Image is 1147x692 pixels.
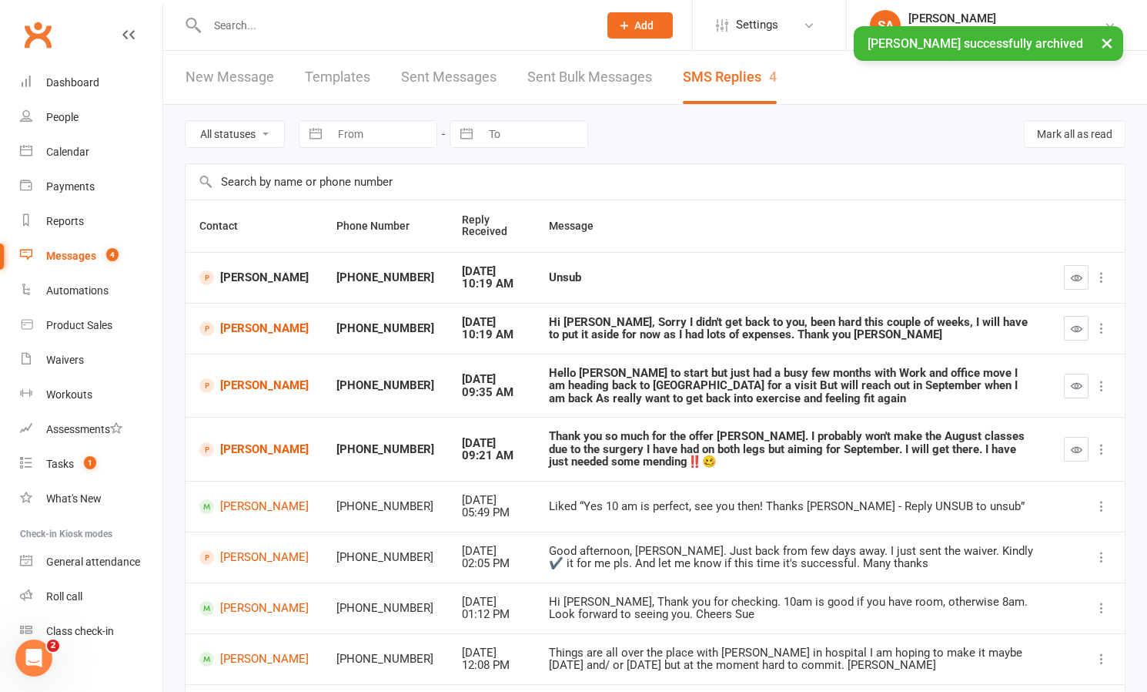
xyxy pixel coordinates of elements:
div: SA [870,10,901,41]
a: General attendance kiosk mode [20,545,162,579]
div: [PHONE_NUMBER] [336,443,434,456]
div: 4 [769,69,777,85]
div: Hi [PERSON_NAME], Sorry I didn't get back to you, been hard this couple of weeks, I will have to ... [549,316,1036,341]
a: Reports [20,204,162,239]
span: Settings [736,8,778,42]
iframe: Intercom live chat [15,640,52,677]
a: What's New [20,482,162,516]
div: Roll call [46,590,82,603]
a: Roll call [20,579,162,614]
div: Tasks [46,458,74,470]
div: [PHONE_NUMBER] [336,271,434,284]
div: [DATE] [462,316,521,329]
input: Search by name or phone number [186,164,1125,200]
div: [PHONE_NUMBER] [336,500,434,513]
div: [DATE] [462,265,521,278]
button: Add [607,12,673,39]
input: To [480,121,587,147]
a: Waivers [20,343,162,378]
div: [PHONE_NUMBER] [336,379,434,392]
a: [PERSON_NAME] [199,652,309,667]
div: [PHONE_NUMBER] [336,551,434,564]
input: Search... [202,15,587,36]
a: [PERSON_NAME] [199,321,309,336]
div: Payments [46,180,95,193]
span: 1 [84,456,96,469]
div: Waivers [46,354,84,366]
a: Dashboard [20,66,162,100]
div: 01:12 PM [462,608,521,621]
a: Payments [20,170,162,204]
div: Dashboard [46,76,99,89]
th: Reply Received [448,200,535,252]
div: [PHONE_NUMBER] [336,602,434,615]
div: What's New [46,492,102,505]
a: Clubworx [18,15,57,54]
a: [PERSON_NAME] [199,550,309,565]
a: [PERSON_NAME] [199,499,309,514]
span: Add [634,19,654,32]
div: Workouts [46,388,92,401]
div: [DATE] [462,596,521,609]
div: Reports [46,215,84,227]
div: Class check-in [46,625,114,637]
a: People [20,100,162,135]
div: 02:05 PM [462,557,521,570]
a: Calendar [20,135,162,170]
button: × [1093,26,1121,59]
a: SMS Replies4 [683,51,777,104]
div: [PERSON_NAME] [908,12,1104,25]
div: 12:08 PM [462,659,521,672]
div: Unsub [549,271,1036,284]
a: [PERSON_NAME] [199,378,309,393]
a: [PERSON_NAME] [199,442,309,457]
div: Good afternoon, [PERSON_NAME]. Just back from few days away. I just sent the waiver. Kindly ✔️ it... [549,545,1036,570]
div: Product Sales [46,319,112,331]
div: Thank you so much for the offer [PERSON_NAME]. I probably won't make the August classes due to th... [549,430,1036,469]
th: Phone Number [323,200,448,252]
div: 10:19 AM [462,277,521,291]
div: Liked “Yes 10 am is perfect, see you then! Thanks [PERSON_NAME] - Reply UNSUB to unsub” [549,500,1036,513]
div: 09:35 AM [462,386,521,399]
input: From [329,121,436,147]
a: [PERSON_NAME] [199,601,309,616]
div: [DATE] [462,437,521,450]
a: Messages 4 [20,239,162,274]
div: Things are all over the place with [PERSON_NAME] in hospital I am hoping to make it maybe [DATE] ... [549,647,1036,672]
div: Automations [46,284,109,297]
div: [DATE] [462,647,521,660]
a: Workouts [20,378,162,412]
div: Hello [PERSON_NAME] to start but just had a busy few months with Work and office move I am headin... [549,367,1036,405]
div: Community Moves [GEOGRAPHIC_DATA] [908,25,1104,39]
div: [PERSON_NAME] successfully archived [854,26,1123,61]
div: Hi [PERSON_NAME], Thank you for checking. 10am is good if you have room, otherwise 8am. Look forw... [549,596,1036,621]
span: 2 [47,640,59,652]
span: 4 [106,248,119,261]
div: [PHONE_NUMBER] [336,322,434,335]
button: Mark all as read [1024,120,1125,148]
div: People [46,111,79,123]
a: Sent Messages [401,51,497,104]
div: [PHONE_NUMBER] [336,653,434,666]
div: [DATE] [462,494,521,507]
div: Calendar [46,146,89,158]
a: Sent Bulk Messages [527,51,652,104]
a: Automations [20,274,162,308]
div: Messages [46,250,96,262]
a: New Message [186,51,274,104]
th: Message [535,200,1050,252]
div: 10:19 AM [462,328,521,341]
div: [DATE] [462,373,521,386]
a: Templates [305,51,370,104]
div: 05:49 PM [462,506,521,519]
a: Product Sales [20,308,162,343]
th: Contact [186,200,323,252]
div: 09:21 AM [462,449,521,462]
a: Assessments [20,412,162,447]
a: Tasks 1 [20,447,162,482]
div: Assessments [46,423,122,435]
span: [PERSON_NAME] [199,270,309,285]
div: General attendance [46,556,140,568]
a: Class kiosk mode [20,614,162,649]
div: [DATE] [462,545,521,558]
